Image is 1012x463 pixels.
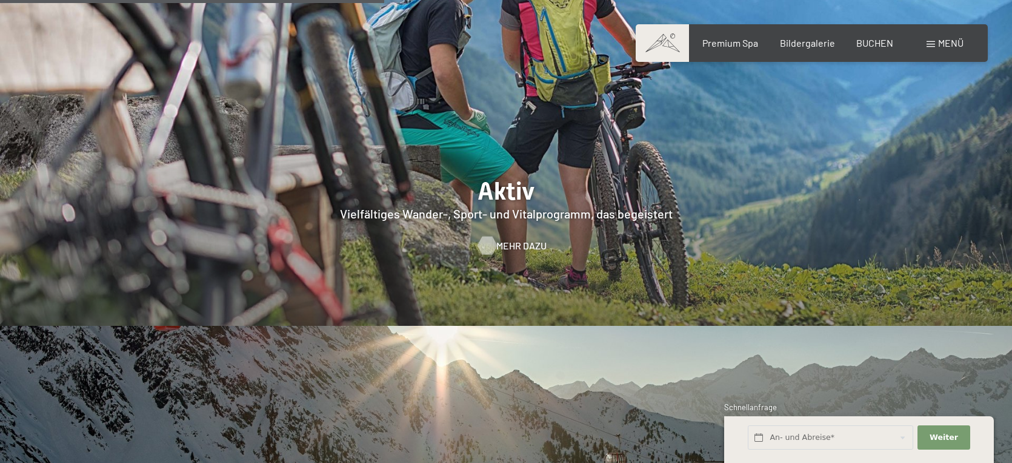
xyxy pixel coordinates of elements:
a: Mehr dazu [478,239,534,252]
span: Mehr dazu [496,239,547,252]
a: BUCHEN [856,37,893,49]
span: Schnellanfrage [724,402,777,412]
button: Weiter [917,425,970,450]
a: Premium Spa [702,37,758,49]
span: Weiter [930,432,958,443]
span: Menü [938,37,964,49]
a: Bildergalerie [780,37,835,49]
